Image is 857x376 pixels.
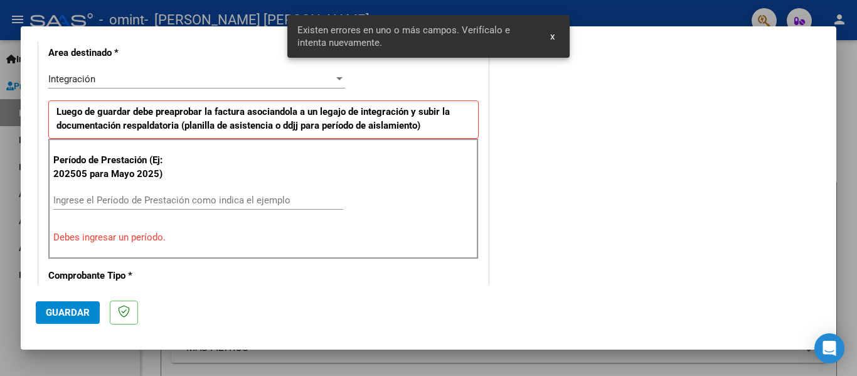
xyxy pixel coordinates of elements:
button: x [540,25,565,48]
span: Guardar [46,307,90,318]
p: Debes ingresar un período. [53,230,474,245]
strong: Luego de guardar debe preaprobar la factura asociandola a un legajo de integración y subir la doc... [56,106,450,132]
button: Guardar [36,301,100,324]
span: Integración [48,73,95,85]
p: Período de Prestación (Ej: 202505 para Mayo 2025) [53,153,179,181]
div: Open Intercom Messenger [814,333,844,363]
span: x [550,31,555,42]
p: Comprobante Tipo * [48,269,178,283]
span: Existen errores en uno o más campos. Verifícalo e intenta nuevamente. [297,24,536,49]
p: Area destinado * [48,46,178,60]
